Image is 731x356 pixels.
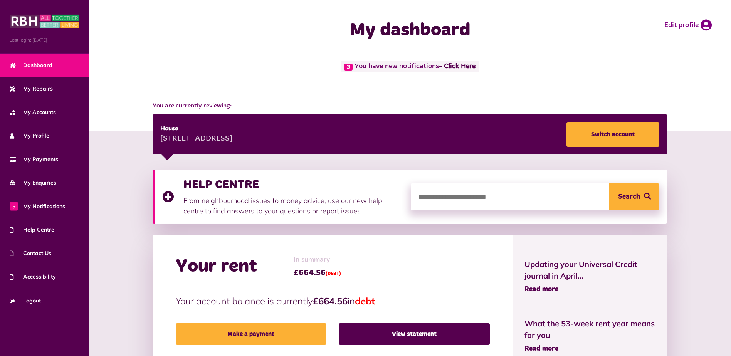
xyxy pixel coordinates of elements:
span: My Enquiries [10,179,56,187]
span: Dashboard [10,61,52,69]
span: My Repairs [10,85,53,93]
span: Logout [10,297,41,305]
span: My Profile [10,132,49,140]
span: In summary [294,255,341,265]
span: Contact Us [10,249,51,257]
span: Help Centre [10,226,54,234]
a: View statement [339,323,489,345]
span: (DEBT) [326,272,341,276]
a: Updating your Universal Credit journal in April... Read more [524,259,656,295]
span: You have new notifications [341,61,479,72]
span: 3 [10,202,18,210]
span: What the 53-week rent year means for you [524,318,656,341]
span: Accessibility [10,273,56,281]
h3: HELP CENTRE [183,178,403,191]
a: What the 53-week rent year means for you Read more [524,318,656,354]
p: From neighbourhood issues to money advice, use our new help centre to find answers to your questi... [183,195,403,216]
span: You are currently reviewing: [153,101,667,111]
span: £664.56 [294,267,341,279]
span: Read more [524,286,558,293]
h1: My dashboard [257,19,563,42]
div: [STREET_ADDRESS] [160,133,232,145]
a: Switch account [566,122,659,147]
p: Your account balance is currently in [176,294,490,308]
span: Search [618,183,640,210]
a: Edit profile [664,19,712,31]
strong: £664.56 [313,295,348,307]
img: MyRBH [10,13,79,29]
span: My Payments [10,155,58,163]
span: My Notifications [10,202,65,210]
span: 3 [344,64,353,71]
h2: Your rent [176,255,257,278]
div: House [160,124,232,133]
span: Last login: [DATE] [10,37,79,44]
span: debt [355,295,375,307]
span: My Accounts [10,108,56,116]
a: Make a payment [176,323,326,345]
span: Read more [524,345,558,352]
a: - Click Here [439,63,476,70]
button: Search [609,183,659,210]
span: Updating your Universal Credit journal in April... [524,259,656,282]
